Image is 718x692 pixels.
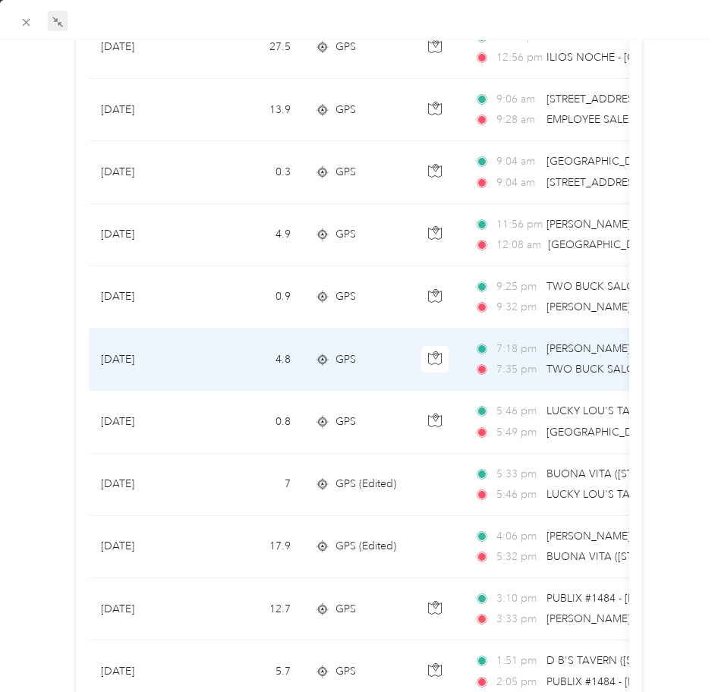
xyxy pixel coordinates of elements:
[335,414,356,430] span: GPS
[496,216,540,233] span: 11:56 pm
[335,39,356,55] span: GPS
[496,549,540,565] span: 5:32 pm
[89,79,203,141] td: [DATE]
[496,361,540,378] span: 7:35 pm
[633,607,718,692] iframe: Everlance-gr Chat Button Frame
[335,351,356,368] span: GPS
[496,653,540,669] span: 1:51 pm
[203,79,303,141] td: 13.9
[496,611,540,628] span: 3:33 pm
[496,91,540,108] span: 9:06 am
[496,299,540,316] span: 9:32 pm
[496,153,540,170] span: 9:04 am
[496,528,540,545] span: 4:06 pm
[203,516,303,578] td: 17.9
[203,329,303,391] td: 4.8
[335,102,356,118] span: GPS
[496,486,540,503] span: 5:46 pm
[496,424,540,441] span: 5:49 pm
[496,237,541,253] span: 12:08 am
[335,288,356,305] span: GPS
[496,175,540,191] span: 9:04 am
[203,17,303,79] td: 27.5
[496,590,540,607] span: 3:10 pm
[203,578,303,640] td: 12.7
[496,466,540,483] span: 5:33 pm
[496,674,540,690] span: 2:05 pm
[203,391,303,453] td: 0.8
[89,516,203,578] td: [DATE]
[496,278,540,295] span: 9:25 pm
[203,454,303,516] td: 7
[496,49,540,66] span: 12:56 pm
[89,578,203,640] td: [DATE]
[335,663,356,680] span: GPS
[203,204,303,266] td: 4.9
[89,454,203,516] td: [DATE]
[89,204,203,266] td: [DATE]
[89,266,203,329] td: [DATE]
[203,141,303,203] td: 0.3
[335,164,356,181] span: GPS
[546,467,717,480] span: BUONA VITA ([STREET_ADDRESS])
[496,341,540,357] span: 7:18 pm
[335,538,396,555] span: GPS (Edited)
[89,141,203,203] td: [DATE]
[496,112,540,128] span: 9:28 am
[89,17,203,79] td: [DATE]
[335,226,356,243] span: GPS
[89,391,203,453] td: [DATE]
[496,403,540,420] span: 5:46 pm
[335,476,396,492] span: GPS (Edited)
[89,329,203,391] td: [DATE]
[546,550,717,563] span: BUONA VITA ([STREET_ADDRESS])
[203,266,303,329] td: 0.9
[335,601,356,618] span: GPS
